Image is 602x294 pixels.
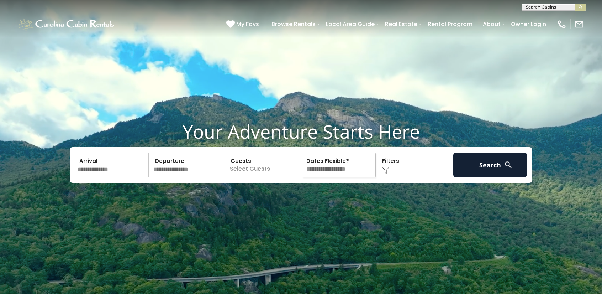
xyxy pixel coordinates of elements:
img: search-regular-white.png [504,160,513,169]
button: Search [453,153,527,177]
img: phone-regular-white.png [557,19,567,29]
a: Real Estate [381,18,421,30]
a: Rental Program [424,18,476,30]
img: filter--v1.png [382,167,389,174]
h1: Your Adventure Starts Here [5,120,597,143]
a: Local Area Guide [322,18,378,30]
a: My Favs [226,20,261,29]
img: White-1-1-2.png [18,17,116,31]
a: Browse Rentals [268,18,319,30]
p: Select Guests [226,153,300,177]
span: My Favs [236,20,259,29]
a: About [479,18,504,30]
img: mail-regular-white.png [574,19,584,29]
a: Owner Login [507,18,550,30]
